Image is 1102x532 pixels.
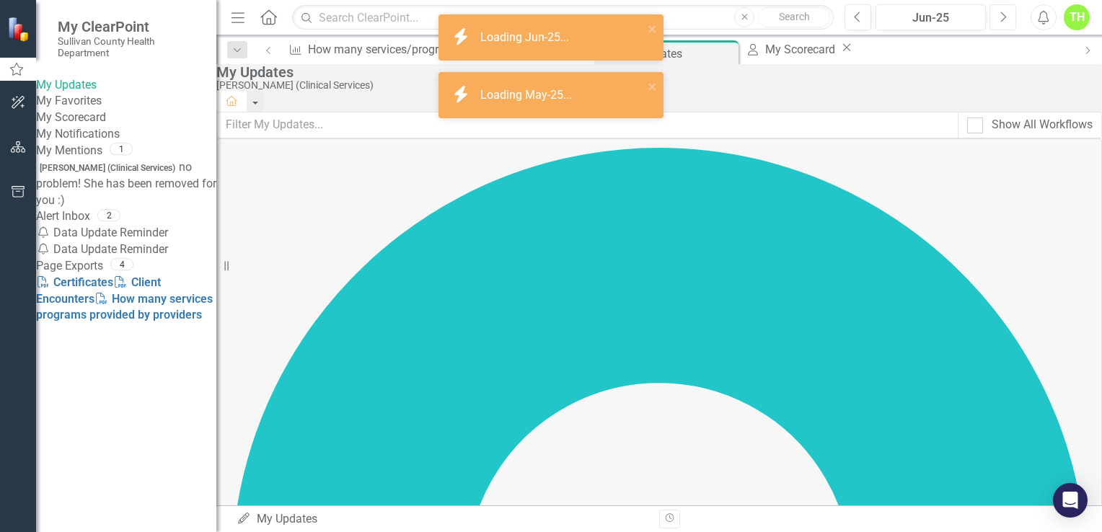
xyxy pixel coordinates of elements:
div: Show All Workflows [992,117,1093,133]
a: My Scorecard [36,110,216,126]
div: Loading May-25... [480,87,576,104]
div: 2 [97,209,120,221]
button: close [648,78,658,94]
input: Search ClearPoint... [292,5,834,30]
div: My Updates [237,511,648,528]
a: My Favorites [36,93,216,110]
a: Page Exports [36,258,103,275]
a: Client Encounters [36,275,161,306]
div: Loading Jun-25... [480,30,573,46]
div: My Scorecard [765,40,839,58]
div: Open Intercom Messenger [1053,483,1088,518]
a: Alert Inbox [36,208,90,225]
span: [PERSON_NAME] (Clinical Services) [36,161,179,174]
a: My Updates [36,77,216,94]
a: My Scorecard [741,40,839,58]
button: close [648,20,658,37]
span: no problem! She has been removed for you :) [36,160,216,207]
a: My Notifications [36,126,216,143]
div: My Updates [622,45,735,63]
div: Jun-25 [881,9,981,27]
img: ClearPoint Strategy [7,17,32,42]
span: My ClearPoint [58,18,202,35]
a: How many services/programs provided by providers [283,40,576,58]
div: 1 [110,143,133,156]
small: Sullivan County Health Department [58,35,202,59]
a: How many services programs provided by providers [36,292,213,322]
a: My Mentions [36,143,102,159]
a: Certificates [36,275,113,289]
div: How many services/programs provided by providers [308,40,576,58]
div: Data Update Reminder [36,241,216,258]
span: Search [779,11,810,22]
button: Search [758,7,830,27]
div: Data Update Reminder [36,225,216,241]
button: TH [1064,4,1090,30]
button: Jun-25 [876,4,986,30]
div: 4 [110,258,133,270]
